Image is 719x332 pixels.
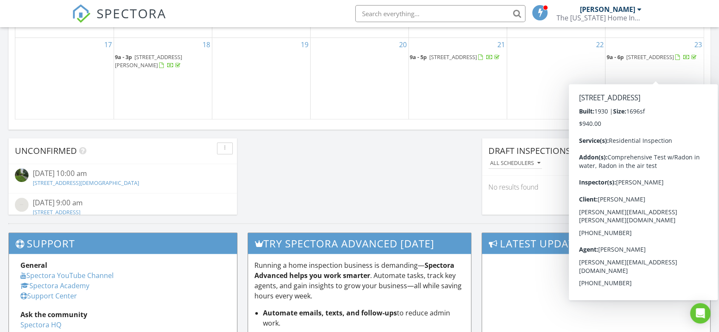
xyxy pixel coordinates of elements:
span: SPECTORA [97,4,166,22]
div: No results found [482,176,710,199]
strong: Automate emails, texts, and follow-ups [263,308,397,318]
h3: Support [9,233,237,254]
strong: Spectora Advanced helps you work smarter [254,261,454,280]
div: [PERSON_NAME] [580,5,635,14]
a: Go to August 20, 2025 [397,38,408,51]
a: Go to August 23, 2025 [693,38,704,51]
a: Go to August 19, 2025 [299,38,310,51]
a: [DATE] 9:00 am [STREET_ADDRESS] [15,198,231,218]
a: Go to August 21, 2025 [496,38,507,51]
div: Ask the community [20,309,225,320]
td: Go to August 23, 2025 [605,38,704,119]
img: The Best Home Inspection Software - Spectora [72,4,91,23]
td: Go to August 18, 2025 [114,38,212,119]
p: Running a home inspection business is demanding— . Automate tasks, track key agents, and gain ins... [254,260,465,301]
li: to reduce admin work. [263,308,465,328]
button: All schedulers [488,158,542,169]
input: Search everything... [355,5,525,22]
a: [STREET_ADDRESS][DEMOGRAPHIC_DATA] [33,179,139,187]
span: Unconfirmed [15,145,77,156]
td: Go to August 19, 2025 [212,38,310,119]
a: 9a - 5p [STREET_ADDRESS] [410,52,506,62]
a: Go to August 22, 2025 [594,38,605,51]
span: 9a - 5p [410,53,427,61]
a: 9a - 3p [STREET_ADDRESS][PERSON_NAME] [115,52,211,71]
div: [DATE] 9:00 am [33,198,213,208]
span: 9a - 6p [606,53,623,61]
a: Spectora Academy [20,281,89,290]
a: [DATE] 10:00 am [STREET_ADDRESS][DEMOGRAPHIC_DATA] [15,168,231,189]
strong: General [20,261,47,270]
td: Go to August 17, 2025 [15,38,114,119]
a: Spectora YouTube Channel [20,271,114,280]
td: Go to August 20, 2025 [310,38,408,119]
a: 9a - 6p [STREET_ADDRESS] [606,52,703,62]
a: 9a - 5p [STREET_ADDRESS] [410,53,501,61]
span: 9a - 3p [115,53,132,61]
a: Go to August 17, 2025 [103,38,114,51]
span: [STREET_ADDRESS] [626,53,673,61]
td: Go to August 21, 2025 [409,38,507,119]
div: All schedulers [490,160,540,166]
a: 9a - 3p [STREET_ADDRESS][PERSON_NAME] [115,53,182,69]
div: Open Intercom Messenger [690,303,710,323]
span: Draft Inspections [488,145,571,156]
div: [DATE] 10:00 am [33,168,213,179]
a: 9a - 6p [STREET_ADDRESS] [606,53,698,61]
a: SPECTORA [72,11,166,29]
span: [STREET_ADDRESS] [429,53,477,61]
a: [STREET_ADDRESS] [33,208,80,216]
span: [STREET_ADDRESS][PERSON_NAME] [115,53,182,69]
a: Support Center [20,291,77,301]
div: The Vermont Home Inspection Company LLC [556,14,642,22]
h3: Try spectora advanced [DATE] [248,233,471,254]
img: streetview [15,168,29,182]
a: Go to August 18, 2025 [201,38,212,51]
img: streetview [15,198,29,211]
td: Go to August 22, 2025 [507,38,605,119]
a: Spectora HQ [20,320,61,329]
h3: Latest Updates [482,233,710,254]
